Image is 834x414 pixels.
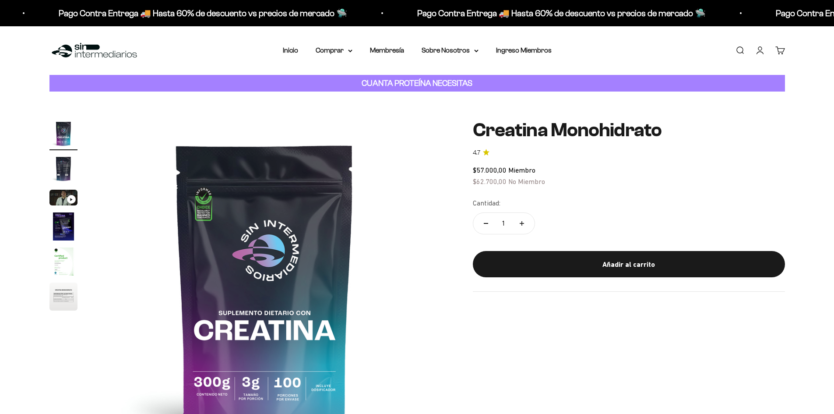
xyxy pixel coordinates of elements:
p: Pago Contra Entrega 🚚 Hasta 60% de descuento vs precios de mercado 🛸 [59,6,347,20]
button: Ir al artículo 5 [49,248,77,278]
img: Creatina Monohidrato [49,283,77,311]
a: Membresía [370,46,404,54]
button: Ir al artículo 1 [49,120,77,150]
button: Aumentar cantidad [509,213,535,234]
a: 4.74.7 de 5.0 estrellas [473,148,785,158]
div: Añadir al carrito [490,259,767,270]
span: Miembro [508,166,535,174]
p: Pago Contra Entrega 🚚 Hasta 60% de descuento vs precios de mercado 🛸 [417,6,706,20]
button: Reducir cantidad [473,213,499,234]
img: Creatina Monohidrato [49,120,77,148]
a: Inicio [283,46,298,54]
img: Creatina Monohidrato [49,155,77,183]
summary: Sobre Nosotros [422,45,479,56]
button: Ir al artículo 4 [49,212,77,243]
span: $57.000,00 [473,166,507,174]
button: Ir al artículo 2 [49,155,77,185]
button: Ir al artículo 6 [49,283,77,313]
span: No Miembro [508,177,545,185]
span: 4.7 [473,148,480,158]
button: Ir al artículo 3 [49,190,77,208]
span: $62.700,00 [473,177,507,185]
button: Añadir al carrito [473,251,785,277]
img: Creatina Monohidrato [49,212,77,241]
a: Ingreso Miembros [496,46,552,54]
h1: Creatina Monohidrato [473,120,785,141]
label: Cantidad: [473,198,500,209]
strong: CUANTA PROTEÍNA NECESITAS [362,78,472,88]
summary: Comprar [316,45,352,56]
img: Creatina Monohidrato [49,248,77,276]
